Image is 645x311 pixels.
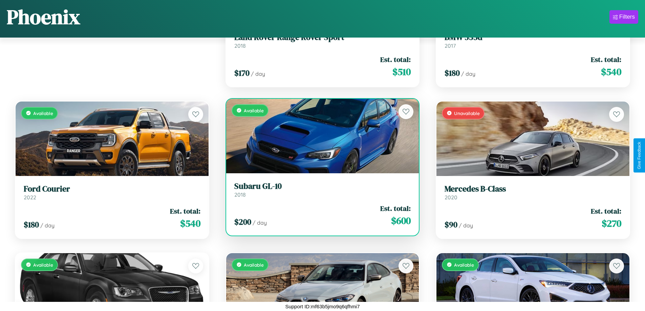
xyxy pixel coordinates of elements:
a: BMW 535d2017 [445,32,621,49]
span: Available [244,108,264,113]
span: Est. total: [380,54,411,64]
span: Available [33,262,53,268]
span: $ 180 [24,219,39,230]
span: 2017 [445,42,456,49]
span: Est. total: [591,206,621,216]
h3: Land Rover Range Rover Sport [234,32,411,42]
a: Subaru GL-102018 [234,181,411,198]
span: / day [459,222,473,229]
span: $ 90 [445,219,457,230]
span: Available [33,110,53,116]
span: / day [461,70,475,77]
span: Est. total: [170,206,200,216]
a: Mercedes B-Class2020 [445,184,621,201]
span: 2018 [234,191,246,198]
span: $ 540 [180,217,200,230]
span: $ 270 [602,217,621,230]
span: Est. total: [380,203,411,213]
span: 2018 [234,42,246,49]
span: / day [251,70,265,77]
span: 2022 [24,194,36,201]
a: Land Rover Range Rover Sport2018 [234,32,411,49]
a: Ford Courier2022 [24,184,200,201]
span: $ 510 [392,65,411,79]
div: Filters [619,14,635,20]
span: / day [253,219,267,226]
h3: BMW 535d [445,32,621,42]
span: $ 540 [601,65,621,79]
span: $ 170 [234,67,250,79]
h3: Subaru GL-10 [234,181,411,191]
span: Available [454,262,474,268]
button: Filters [609,10,638,24]
span: Est. total: [591,54,621,64]
h3: Ford Courier [24,184,200,194]
span: $ 180 [445,67,460,79]
p: Support ID: mf63b5jmo9q6qfhmi7 [285,302,360,311]
span: / day [40,222,55,229]
span: 2020 [445,194,457,201]
span: $ 200 [234,216,251,227]
span: $ 600 [391,214,411,227]
span: Available [244,262,264,268]
span: Unavailable [454,110,480,116]
div: Give Feedback [637,142,642,169]
h1: Phoenix [7,3,80,31]
h3: Mercedes B-Class [445,184,621,194]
